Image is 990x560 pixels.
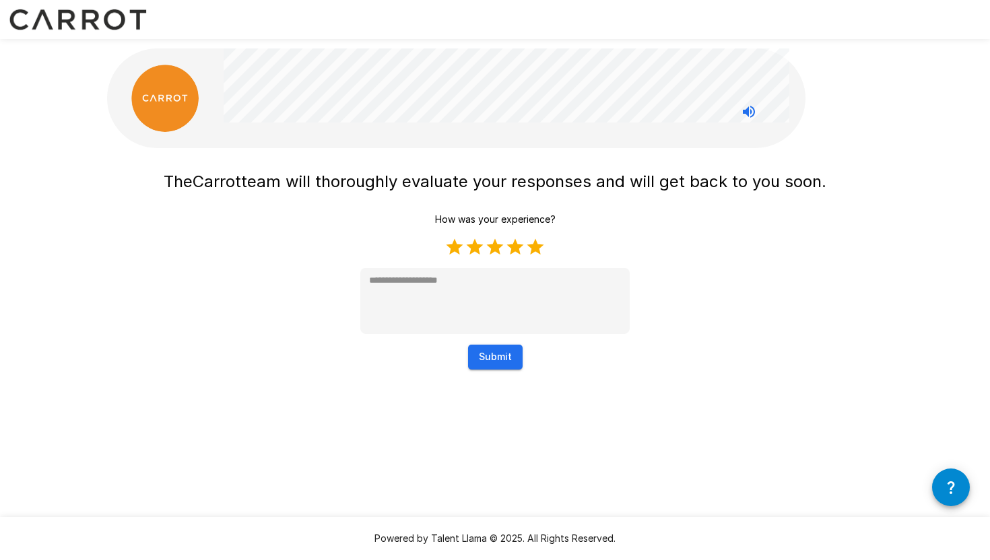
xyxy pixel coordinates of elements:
[193,172,241,191] span: Carrot
[131,65,199,132] img: carrot_logo.png
[241,172,826,191] span: team will thoroughly evaluate your responses and will get back to you soon.
[16,532,974,545] p: Powered by Talent Llama © 2025. All Rights Reserved.
[735,98,762,125] button: Stop reading questions aloud
[435,213,556,226] p: How was your experience?
[468,345,523,370] button: Submit
[164,172,193,191] span: The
